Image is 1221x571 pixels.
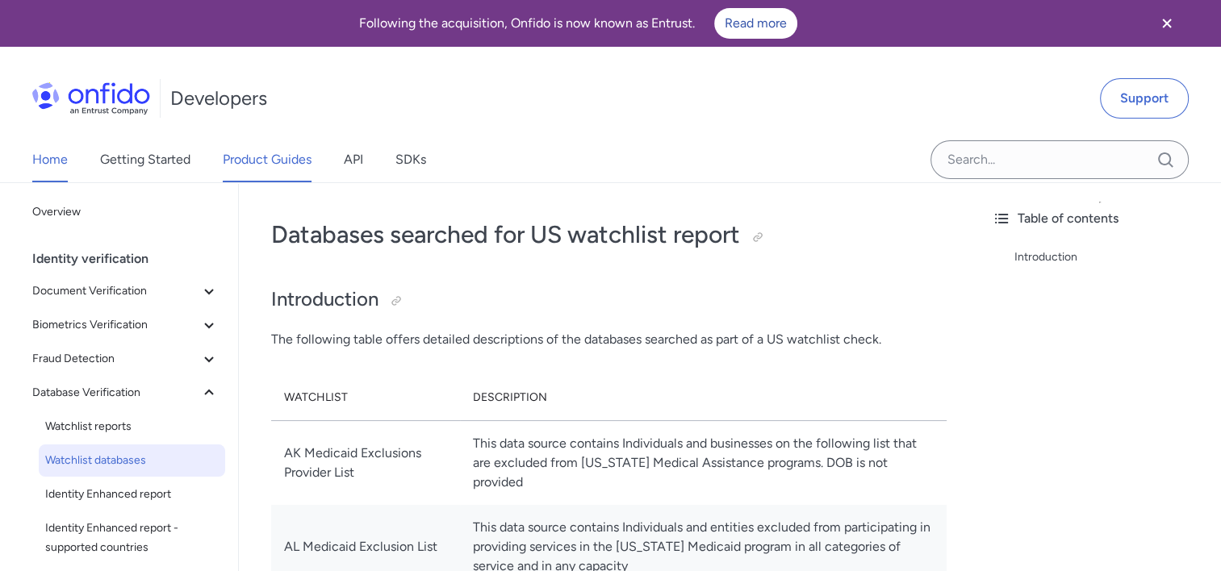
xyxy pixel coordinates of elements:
a: SDKs [395,137,426,182]
span: Biometrics Verification [32,315,199,335]
button: Biometrics Verification [26,309,225,341]
a: Watchlist databases [39,444,225,477]
input: Onfido search input field [930,140,1189,179]
h1: Databases searched for US watchlist report [271,219,947,251]
span: Fraud Detection [32,349,199,369]
th: Watchlist [271,375,460,421]
button: Document Verification [26,275,225,307]
div: Table of contents [992,209,1208,228]
td: This data source contains Individuals and businesses on the following list that are excluded from... [460,420,947,505]
a: Overview [26,196,225,228]
p: The following table offers detailed descriptions of the databases searched as part of a US watchl... [271,330,947,349]
a: Product Guides [223,137,312,182]
img: Onfido Logo [32,82,150,115]
span: Watchlist reports [45,417,219,436]
h1: Developers [170,85,267,111]
a: Introduction [1014,248,1208,267]
span: Database Verification [32,383,199,402]
a: API [344,137,363,182]
button: Close banner [1137,3,1197,44]
div: Following the acquisition, Onfido is now known as Entrust. [19,8,1137,39]
span: Identity Enhanced report - supported countries [45,519,219,557]
h2: Introduction [271,286,947,314]
span: Document Verification [32,281,199,301]
a: Watchlist reports [39,411,225,443]
a: Identity Enhanced report - supported countries [39,512,225,564]
span: Overview [32,202,219,222]
svg: Close banner [1157,14,1177,33]
button: Database Verification [26,377,225,409]
a: Identity Enhanced report [39,478,225,511]
button: Fraud Detection [26,343,225,375]
span: Watchlist databases [45,451,219,470]
td: AK Medicaid Exclusions Provider List [271,420,460,505]
span: Identity Enhanced report [45,485,219,504]
a: Read more [714,8,797,39]
a: Getting Started [100,137,190,182]
div: Identity verification [32,243,232,275]
a: Home [32,137,68,182]
a: Support [1100,78,1189,119]
th: Description [460,375,947,421]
